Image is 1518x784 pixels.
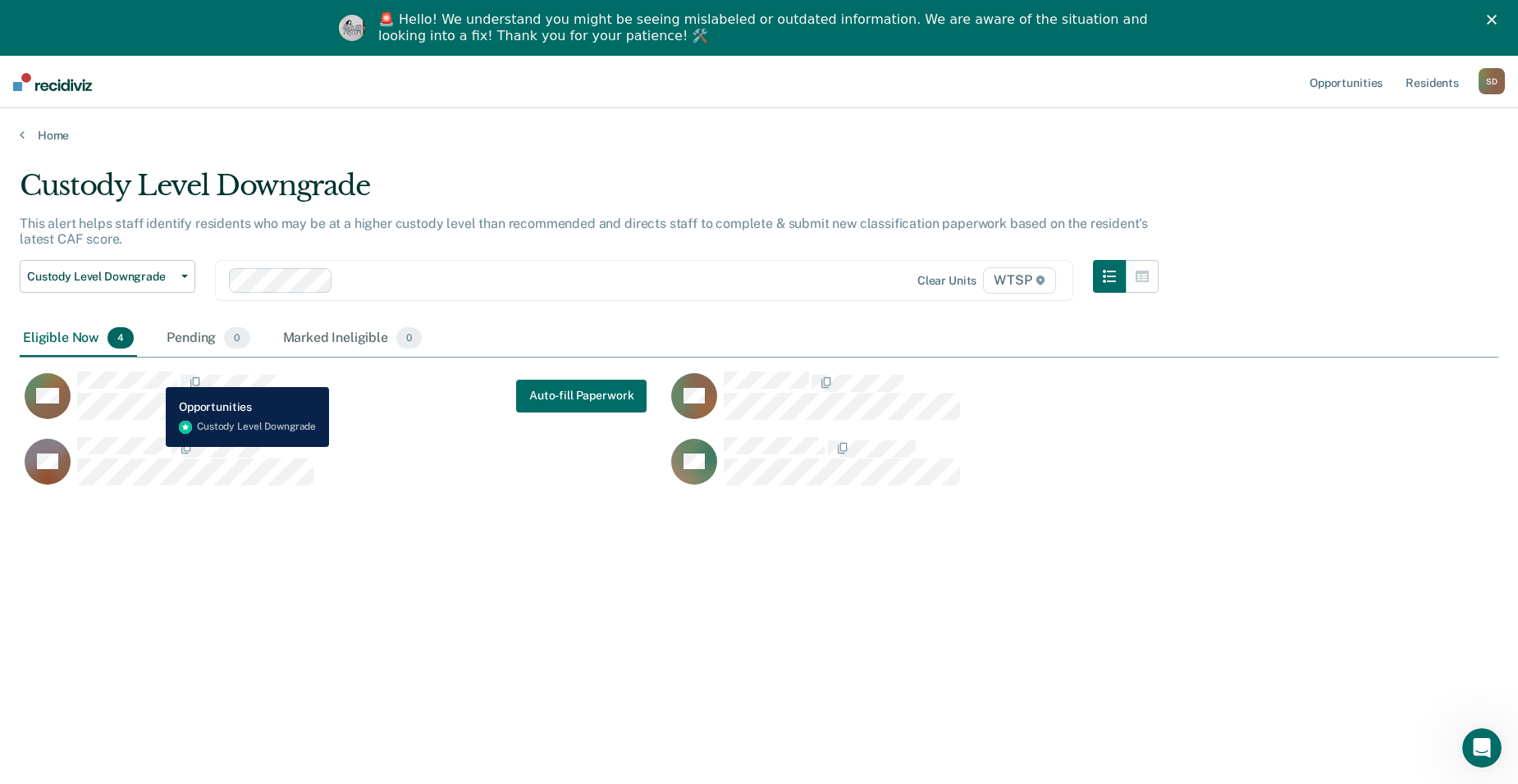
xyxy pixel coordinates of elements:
img: Profile image for Kim [339,15,365,41]
div: CaseloadOpportunityCell-00484333 [20,371,666,436]
div: Marked Ineligible0 [280,321,426,357]
button: SD [1479,68,1505,94]
span: Custody Level Downgrade [27,270,175,284]
a: Home [20,128,1498,143]
iframe: Intercom live chat [1462,728,1502,768]
button: Custody Level Downgrade [20,260,195,293]
div: S D [1479,68,1505,94]
div: CaseloadOpportunityCell-00563713 [666,371,1313,436]
span: WTSP [983,267,1055,294]
div: Clear units [917,274,977,288]
div: Custody Level Downgrade [20,169,1159,216]
div: Eligible Now4 [20,321,137,357]
div: CaseloadOpportunityCell-00649867 [20,436,666,502]
a: Opportunities [1306,56,1386,108]
div: Close [1487,15,1503,25]
span: 4 [107,327,134,349]
a: Navigate to form link [516,379,647,412]
div: CaseloadOpportunityCell-00453117 [666,436,1313,502]
div: Pending0 [163,321,253,357]
button: Auto-fill Paperwork [516,379,647,412]
img: Recidiviz [13,73,92,91]
span: 0 [224,327,249,349]
span: 0 [396,327,422,349]
a: Residents [1402,56,1462,108]
div: 🚨 Hello! We understand you might be seeing mislabeled or outdated information. We are aware of th... [378,11,1153,44]
p: This alert helps staff identify residents who may be at a higher custody level than recommended a... [20,216,1148,247]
